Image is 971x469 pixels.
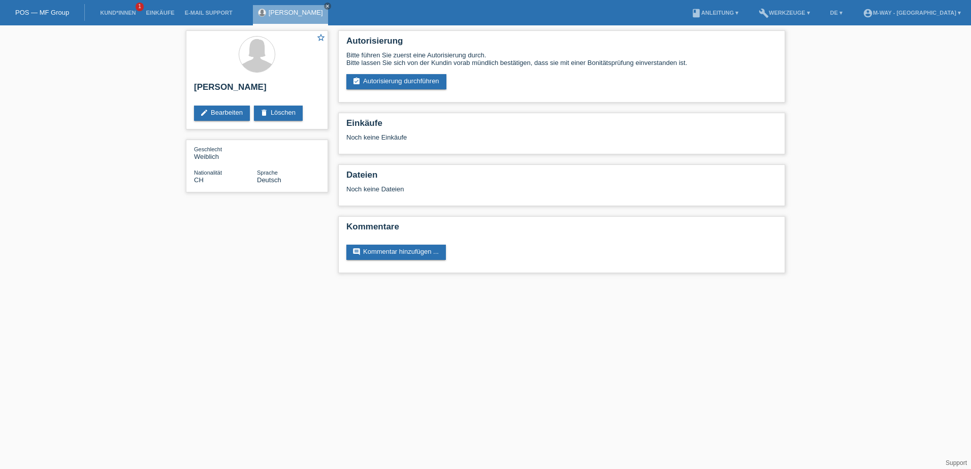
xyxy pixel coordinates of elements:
i: account_circle [863,8,873,18]
div: Weiblich [194,145,257,160]
a: POS — MF Group [15,9,69,16]
a: deleteLöschen [254,106,303,121]
i: assignment_turned_in [352,77,361,85]
a: editBearbeiten [194,106,250,121]
h2: Einkäufe [346,118,777,133]
span: Deutsch [257,176,281,184]
a: buildWerkzeuge ▾ [754,10,815,16]
span: 1 [136,3,144,11]
span: Geschlecht [194,146,222,152]
a: E-Mail Support [180,10,238,16]
span: Sprache [257,170,278,176]
a: Einkäufe [141,10,179,16]
h2: Autorisierung [346,36,777,51]
i: build [759,8,769,18]
span: Nationalität [194,170,222,176]
span: Schweiz [194,176,204,184]
a: Kund*innen [95,10,141,16]
i: comment [352,248,361,256]
a: DE ▾ [825,10,848,16]
a: star_border [316,33,326,44]
a: [PERSON_NAME] [269,9,323,16]
div: Noch keine Einkäufe [346,133,777,149]
h2: Kommentare [346,222,777,237]
i: book [691,8,701,18]
a: commentKommentar hinzufügen ... [346,245,446,260]
a: close [324,3,331,10]
i: close [325,4,330,9]
a: assignment_turned_inAutorisierung durchführen [346,74,446,89]
i: edit [200,109,208,117]
a: Support [946,459,967,466]
i: delete [260,109,268,117]
div: Noch keine Dateien [346,185,657,193]
h2: [PERSON_NAME] [194,82,320,97]
div: Bitte führen Sie zuerst eine Autorisierung durch. Bitte lassen Sie sich von der Kundin vorab münd... [346,51,777,66]
a: bookAnleitung ▾ [686,10,743,16]
a: account_circlem-way - [GEOGRAPHIC_DATA] ▾ [858,10,966,16]
i: star_border [316,33,326,42]
h2: Dateien [346,170,777,185]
